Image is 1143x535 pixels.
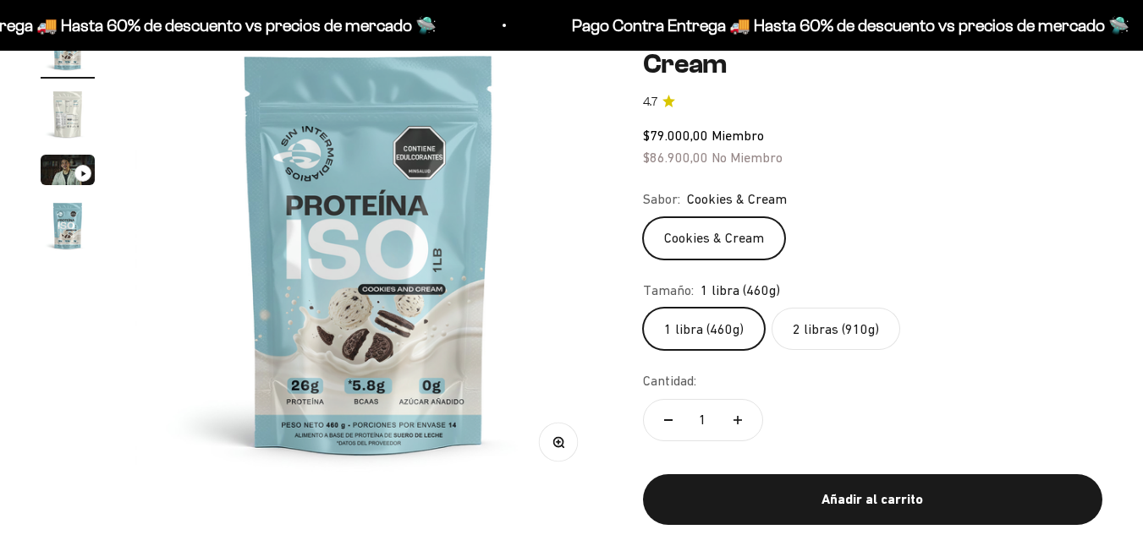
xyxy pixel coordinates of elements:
[643,474,1102,525] button: Añadir al carrito
[644,400,693,440] button: Reducir cantidad
[643,370,696,392] label: Cantidad:
[41,87,95,141] img: Proteína Aislada ISO - Cookies & Cream
[677,489,1069,510] div: Añadir al carrito
[643,93,1102,112] a: 4.74.7 de 5.0 estrellas
[713,400,762,440] button: Aumentar cantidad
[41,155,95,190] button: Ir al artículo 3
[135,19,602,486] img: Proteína Aislada ISO - Cookies & Cream
[712,128,764,143] span: Miembro
[687,188,787,210] span: Cookies & Cream
[643,188,680,210] legend: Sabor:
[643,150,708,165] span: $86.900,00
[41,199,95,253] img: Proteína Aislada ISO - Cookies & Cream
[701,280,780,302] span: 1 libra (460g)
[643,93,657,112] span: 4.7
[41,199,95,258] button: Ir al artículo 4
[712,150,783,165] span: No Miembro
[570,12,1128,39] p: Pago Contra Entrega 🚚 Hasta 60% de descuento vs precios de mercado 🛸
[41,87,95,146] button: Ir al artículo 2
[643,280,694,302] legend: Tamaño:
[643,128,708,143] span: $79.000,00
